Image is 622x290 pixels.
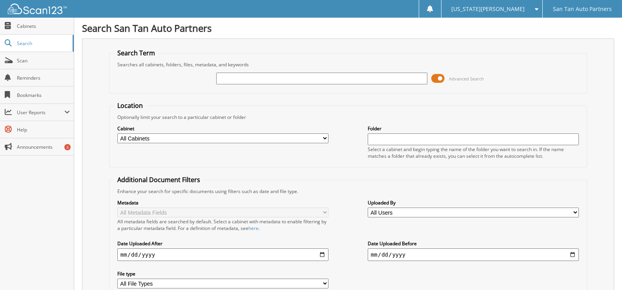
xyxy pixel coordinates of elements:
span: Advanced Search [449,76,484,82]
label: Folder [368,125,579,132]
legend: Search Term [113,49,159,57]
label: Metadata [117,199,328,206]
label: Cabinet [117,125,328,132]
span: Help [17,126,70,133]
label: Date Uploaded After [117,240,328,247]
span: San Tan Auto Partners [553,7,612,11]
input: start [117,248,328,261]
span: [US_STATE][PERSON_NAME] [451,7,525,11]
div: 3 [64,144,71,150]
span: User Reports [17,109,64,116]
div: Optionally limit your search to a particular cabinet or folder [113,114,583,120]
legend: Additional Document Filters [113,175,204,184]
span: Reminders [17,75,70,81]
span: Cabinets [17,23,70,29]
span: Scan [17,57,70,64]
div: All metadata fields are searched by default. Select a cabinet with metadata to enable filtering b... [117,218,328,232]
span: Search [17,40,69,47]
div: Select a cabinet and begin typing the name of the folder you want to search in. If the name match... [368,146,579,159]
div: Searches all cabinets, folders, files, metadata, and keywords [113,61,583,68]
a: here [248,225,259,232]
input: end [368,248,579,261]
h1: Search San Tan Auto Partners [82,22,614,35]
img: scan123-logo-white.svg [8,4,67,14]
span: Announcements [17,144,70,150]
label: Date Uploaded Before [368,240,579,247]
span: Bookmarks [17,92,70,98]
div: Enhance your search for specific documents using filters such as date and file type. [113,188,583,195]
label: File type [117,270,328,277]
legend: Location [113,101,147,110]
label: Uploaded By [368,199,579,206]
